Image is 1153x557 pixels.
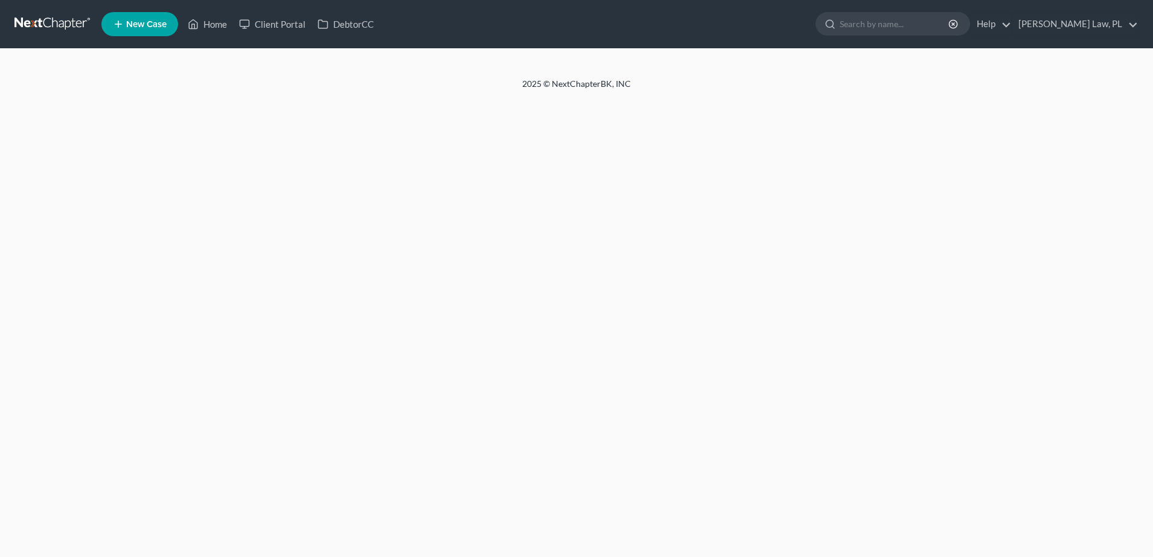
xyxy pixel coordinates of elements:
input: Search by name... [840,13,950,35]
a: Home [182,13,233,35]
div: 2025 © NextChapterBK, INC [232,78,921,100]
span: New Case [126,20,167,29]
a: Client Portal [233,13,311,35]
a: DebtorCC [311,13,380,35]
a: [PERSON_NAME] Law, PL [1012,13,1138,35]
a: Help [971,13,1011,35]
